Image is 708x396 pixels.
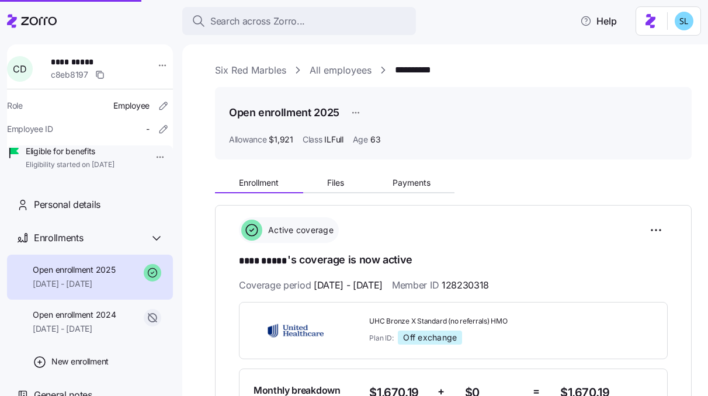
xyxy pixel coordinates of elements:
[675,12,693,30] img: 7c620d928e46699fcfb78cede4daf1d1
[310,63,372,78] a: All employees
[403,332,457,343] span: Off exchange
[571,9,626,33] button: Help
[324,134,343,145] span: ILFull
[7,123,53,135] span: Employee ID
[269,134,293,145] span: $1,921
[265,224,334,236] span: Active coverage
[33,278,115,290] span: [DATE] - [DATE]
[229,134,266,145] span: Allowance
[26,145,114,157] span: Eligible for benefits
[113,100,150,112] span: Employee
[33,264,115,276] span: Open enrollment 2025
[33,323,116,335] span: [DATE] - [DATE]
[239,278,383,293] span: Coverage period
[314,278,383,293] span: [DATE] - [DATE]
[303,134,322,145] span: Class
[229,105,339,120] h1: Open enrollment 2025
[34,197,100,212] span: Personal details
[327,179,344,187] span: Files
[26,160,114,170] span: Eligibility started on [DATE]
[146,123,150,135] span: -
[369,317,551,326] span: UHC Bronze X Standard (no referrals) HMO
[393,179,431,187] span: Payments
[215,63,286,78] a: Six Red Marbles
[34,231,83,245] span: Enrollments
[353,134,368,145] span: Age
[239,179,279,187] span: Enrollment
[370,134,380,145] span: 63
[33,309,116,321] span: Open enrollment 2024
[51,356,109,367] span: New enrollment
[580,14,617,28] span: Help
[7,100,23,112] span: Role
[369,333,393,343] span: Plan ID:
[254,317,338,344] img: UnitedHealthcare
[13,64,26,74] span: C D
[442,278,489,293] span: 128230318
[182,7,416,35] button: Search across Zorro...
[392,278,489,293] span: Member ID
[239,252,668,269] h1: 's coverage is now active
[210,14,305,29] span: Search across Zorro...
[51,69,88,81] span: c8eb8197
